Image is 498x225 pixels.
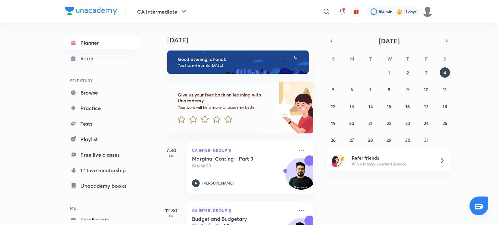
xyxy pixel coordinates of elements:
[328,101,338,111] button: October 12, 2025
[178,63,303,68] p: You have 4 events [DATE]
[347,118,357,128] button: October 20, 2025
[347,84,357,95] button: October 6, 2025
[158,214,184,218] p: PM
[167,51,309,74] img: evening
[425,70,428,76] abbr: October 3, 2025
[352,154,432,161] h6: Refer friends
[402,101,413,111] button: October 16, 2025
[421,67,432,78] button: October 3, 2025
[332,154,345,167] img: referral
[402,84,413,95] button: October 9, 2025
[422,6,433,17] img: dhanak
[328,84,338,95] button: October 5, 2025
[379,37,400,45] span: [DATE]
[202,180,234,186] p: [PERSON_NAME]
[444,56,446,62] abbr: Saturday
[65,203,140,214] h6: ME
[384,135,394,145] button: October 29, 2025
[440,101,450,111] button: October 18, 2025
[65,52,140,65] a: Store
[421,101,432,111] button: October 17, 2025
[65,7,117,15] img: Company Logo
[350,103,354,109] abbr: October 13, 2025
[421,84,432,95] button: October 10, 2025
[253,82,313,133] img: feedback_image
[65,75,140,86] h6: SELF STUDY
[349,120,354,126] abbr: October 20, 2025
[421,135,432,145] button: October 31, 2025
[425,56,428,62] abbr: Friday
[286,162,317,193] img: Avatar
[369,56,372,62] abbr: Tuesday
[178,92,272,104] h6: Give us your feedback on learning with Unacademy
[65,133,140,146] a: Playlist
[347,135,357,145] button: October 27, 2025
[347,101,357,111] button: October 13, 2025
[178,56,303,62] h6: Good evening, dhanak
[368,137,373,143] abbr: October 28, 2025
[332,86,335,93] abbr: October 5, 2025
[406,56,409,62] abbr: Thursday
[331,103,335,109] abbr: October 12, 2025
[402,67,413,78] button: October 2, 2025
[402,118,413,128] button: October 23, 2025
[368,120,373,126] abbr: October 21, 2025
[388,86,390,93] abbr: October 8, 2025
[192,155,273,162] h5: Marginal Costing - Part 9
[369,86,372,93] abbr: October 7, 2025
[350,137,354,143] abbr: October 27, 2025
[424,86,429,93] abbr: October 10, 2025
[424,137,429,143] abbr: October 31, 2025
[192,146,294,154] p: CA Inter (Group 1)
[387,120,391,126] abbr: October 22, 2025
[178,105,272,110] p: Your word will help make Unacademy better
[402,135,413,145] button: October 30, 2025
[405,103,410,109] abbr: October 16, 2025
[365,84,376,95] button: October 7, 2025
[336,36,442,45] button: [DATE]
[192,207,294,214] p: CA Inter (Group 1)
[328,135,338,145] button: October 26, 2025
[65,179,140,192] a: Unacademy books
[443,103,447,109] abbr: October 18, 2025
[444,70,446,76] abbr: October 4, 2025
[158,154,184,158] p: AM
[133,5,192,18] button: CA Intermediate
[384,67,394,78] button: October 1, 2025
[167,36,320,44] h4: [DATE]
[443,120,447,126] abbr: October 25, 2025
[365,101,376,111] button: October 14, 2025
[331,137,336,143] abbr: October 26, 2025
[368,103,373,109] abbr: October 14, 2025
[65,148,140,161] a: Free live classes
[387,103,391,109] abbr: October 15, 2025
[443,86,447,93] abbr: October 11, 2025
[65,36,140,49] a: Planner
[387,56,392,62] abbr: Wednesday
[405,120,410,126] abbr: October 23, 2025
[386,137,391,143] abbr: October 29, 2025
[405,137,410,143] abbr: October 30, 2025
[396,8,403,15] img: streak
[352,161,432,167] p: Win a laptop, vouchers & more
[65,86,140,99] a: Browse
[65,7,117,17] a: Company Logo
[384,101,394,111] button: October 15, 2025
[65,117,140,130] a: Tests
[331,120,336,126] abbr: October 19, 2025
[158,146,184,154] h5: 7:30
[65,102,140,115] a: Practice
[407,70,409,76] abbr: October 2, 2025
[192,163,294,169] p: Session 80
[384,84,394,95] button: October 8, 2025
[440,67,450,78] button: October 4, 2025
[406,86,409,93] abbr: October 9, 2025
[65,164,140,177] a: 1:1 Live mentorship
[384,118,394,128] button: October 22, 2025
[158,207,184,214] h5: 12:30
[332,56,335,62] abbr: Sunday
[440,118,450,128] button: October 25, 2025
[351,6,362,17] button: avatar
[350,56,354,62] abbr: Monday
[388,70,390,76] abbr: October 1, 2025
